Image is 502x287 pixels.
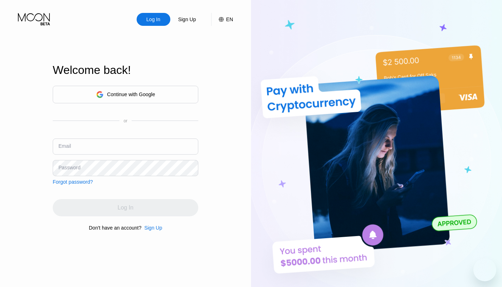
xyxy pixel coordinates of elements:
div: EN [211,13,233,26]
div: Password [58,165,80,170]
div: or [124,118,128,123]
div: Log In [137,13,170,26]
iframe: Button to launch messaging window [473,258,496,281]
div: Sign Up [144,225,162,231]
div: Forgot password? [53,179,93,185]
div: EN [226,17,233,22]
div: Continue with Google [53,86,198,103]
div: Welcome back! [53,63,198,77]
div: Don't have an account? [89,225,142,231]
div: Sign Up [141,225,162,231]
div: Log In [146,16,161,23]
div: Continue with Google [107,91,155,97]
div: Email [58,143,71,149]
div: Sign Up [170,13,204,26]
div: Sign Up [177,16,197,23]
